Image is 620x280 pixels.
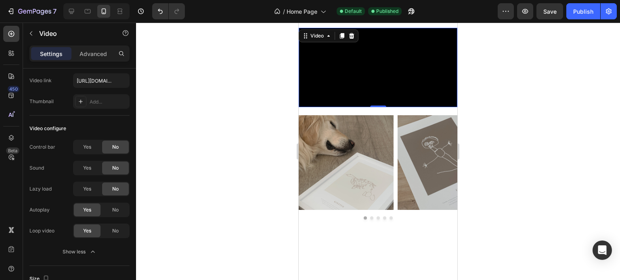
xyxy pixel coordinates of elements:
div: Add... [90,98,128,106]
span: Yes [83,164,91,172]
span: Default [345,8,362,15]
iframe: Design area [299,23,457,280]
span: Save [543,8,557,15]
p: Advanced [80,50,107,58]
div: Publish [573,7,593,16]
span: Yes [83,185,91,193]
p: Settings [40,50,63,58]
button: Dot [71,194,75,197]
button: 7 [3,3,60,19]
div: Control bar [29,143,55,151]
div: Video configure [29,125,66,132]
button: Dot [65,194,68,197]
p: 7 [53,6,57,16]
button: Publish [566,3,600,19]
div: Autoplay [29,206,50,214]
button: Show less [29,245,130,259]
span: No [112,164,119,172]
span: Home Page [287,7,317,16]
button: Dot [84,194,88,197]
div: Thumbnail [29,98,54,105]
div: Beta [6,147,19,154]
span: No [112,206,119,214]
input: Insert video url here [73,73,130,88]
div: Loop video [29,227,54,234]
span: Yes [83,143,91,151]
span: Yes [83,227,91,234]
p: Video [39,29,108,38]
span: No [112,185,119,193]
div: Open Intercom Messenger [593,241,612,260]
span: Published [376,8,398,15]
img: gempages_541847326373708665-b06ad4e3-bcec-4687-be6d-7903dd2823ee.jpg [99,93,194,187]
span: / [283,7,285,16]
button: Save [536,3,563,19]
span: No [112,143,119,151]
button: Dot [78,194,81,197]
span: Yes [83,206,91,214]
span: No [112,227,119,234]
div: Lazy load [29,185,52,193]
button: Dot [91,194,94,197]
div: Video link [29,77,52,84]
div: 450 [8,86,19,92]
div: Undo/Redo [152,3,185,19]
div: Sound [29,164,44,172]
div: Show less [63,248,97,256]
